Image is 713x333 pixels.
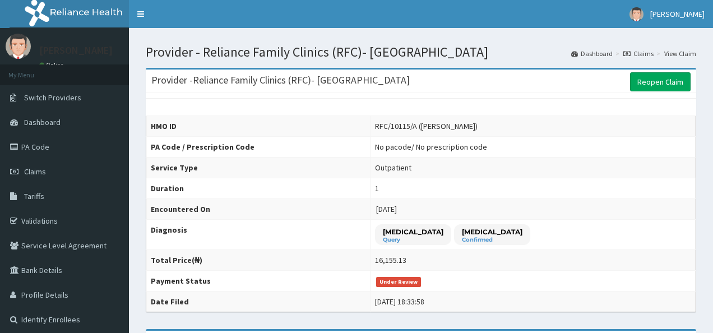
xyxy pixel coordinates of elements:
div: 16,155.13 [375,255,406,266]
th: PA Code / Prescription Code [146,137,371,158]
th: HMO ID [146,116,371,137]
span: Under Review [376,277,422,287]
th: Payment Status [146,271,371,292]
a: Claims [623,49,654,58]
span: Switch Providers [24,92,81,103]
span: [DATE] [376,204,397,214]
h1: Provider - Reliance Family Clinics (RFC)- [GEOGRAPHIC_DATA] [146,45,696,59]
th: Service Type [146,158,371,178]
p: [MEDICAL_DATA] [462,227,522,237]
div: [DATE] 18:33:58 [375,296,424,307]
a: Online [39,61,66,69]
div: RFC/10115/A ([PERSON_NAME]) [375,121,478,132]
a: View Claim [664,49,696,58]
a: Dashboard [571,49,613,58]
div: 1 [375,183,379,194]
p: [MEDICAL_DATA] [383,227,443,237]
p: [PERSON_NAME] [39,45,113,55]
img: User Image [629,7,643,21]
span: [PERSON_NAME] [650,9,705,19]
span: Dashboard [24,117,61,127]
h3: Provider - Reliance Family Clinics (RFC)- [GEOGRAPHIC_DATA] [151,75,410,85]
small: Confirmed [462,237,522,243]
th: Encountered On [146,199,371,220]
th: Diagnosis [146,220,371,250]
div: No pacode / No prescription code [375,141,487,152]
div: Outpatient [375,162,411,173]
th: Date Filed [146,292,371,312]
a: Reopen Claim [630,72,691,91]
th: Duration [146,178,371,199]
img: User Image [6,34,31,59]
span: Tariffs [24,191,44,201]
small: Query [383,237,443,243]
span: Claims [24,166,46,177]
th: Total Price(₦) [146,250,371,271]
